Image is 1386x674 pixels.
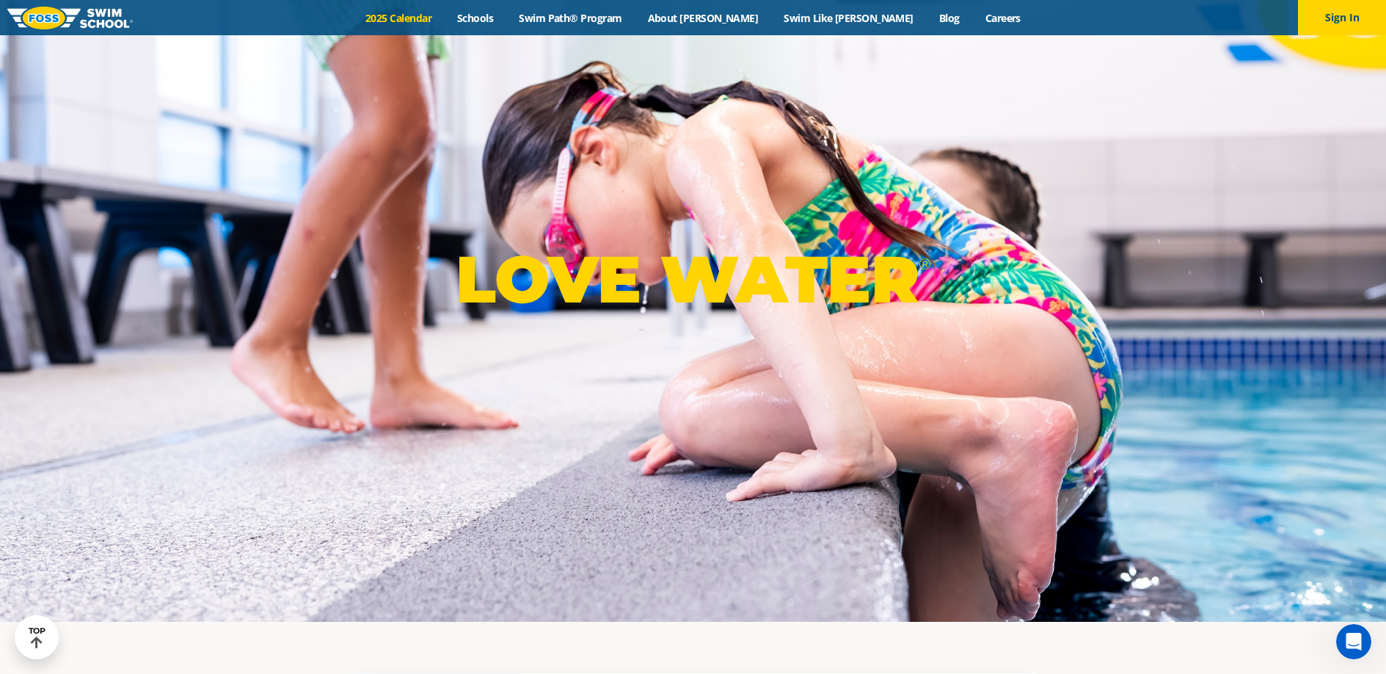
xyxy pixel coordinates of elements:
img: FOSS Swim School Logo [7,7,133,29]
div: TOP [29,626,45,649]
sup: ® [919,255,930,273]
a: Swim Like [PERSON_NAME] [771,11,927,25]
iframe: Intercom live chat [1336,624,1371,659]
a: Schools [445,11,506,25]
p: LOVE WATER [456,240,930,319]
a: Swim Path® Program [506,11,635,25]
a: 2025 Calendar [353,11,445,25]
a: Blog [926,11,972,25]
a: About [PERSON_NAME] [635,11,771,25]
a: Careers [972,11,1033,25]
